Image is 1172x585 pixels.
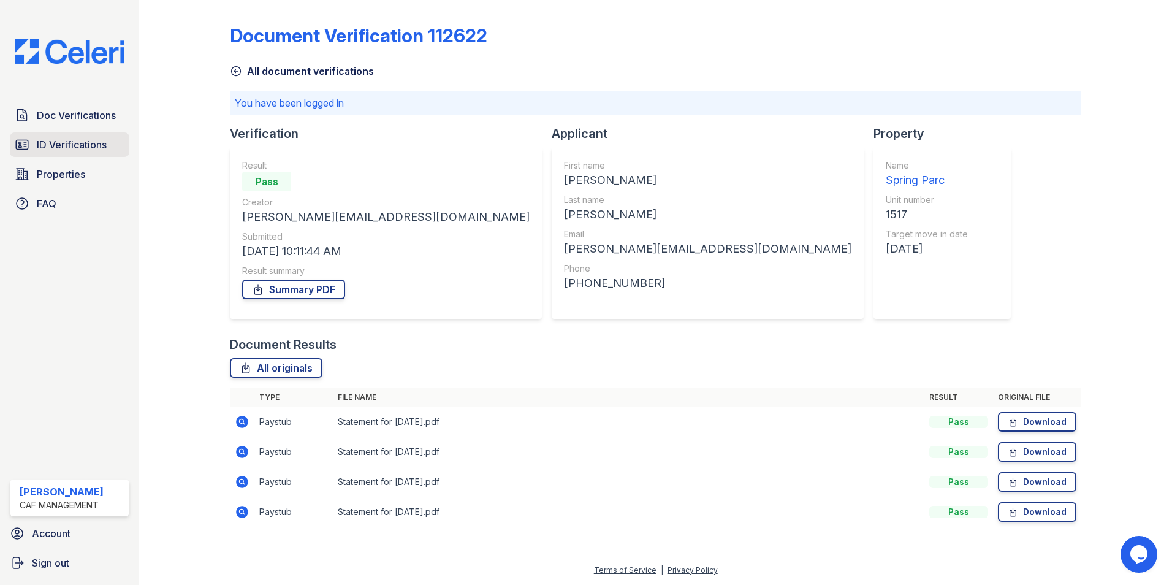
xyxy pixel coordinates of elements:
td: Paystub [254,407,333,437]
a: Terms of Service [594,565,656,575]
div: [PERSON_NAME] [20,484,104,499]
div: Email [564,228,851,240]
div: Pass [929,446,988,458]
td: Paystub [254,467,333,497]
iframe: chat widget [1121,536,1160,573]
th: Original file [993,388,1081,407]
div: Result [242,159,530,172]
span: ID Verifications [37,137,107,152]
a: FAQ [10,191,129,216]
div: Verification [230,125,552,142]
a: Privacy Policy [668,565,718,575]
th: Result [924,388,993,407]
div: [DATE] [886,240,968,258]
div: Property [873,125,1021,142]
div: Pass [929,506,988,518]
div: Target move in date [886,228,968,240]
td: Statement for [DATE].pdf [333,437,924,467]
a: Summary PDF [242,280,345,299]
div: Unit number [886,194,968,206]
p: You have been logged in [235,96,1076,110]
span: FAQ [37,196,56,211]
span: Account [32,526,70,541]
td: Statement for [DATE].pdf [333,467,924,497]
div: [PERSON_NAME][EMAIL_ADDRESS][DOMAIN_NAME] [242,208,530,226]
div: Phone [564,262,851,275]
div: [PERSON_NAME] [564,172,851,189]
span: Doc Verifications [37,108,116,123]
div: Pass [929,416,988,428]
div: [PERSON_NAME] [564,206,851,223]
div: Submitted [242,231,530,243]
td: Paystub [254,497,333,527]
a: All document verifications [230,64,374,78]
div: Name [886,159,968,172]
a: Download [998,472,1076,492]
a: Download [998,502,1076,522]
div: [PHONE_NUMBER] [564,275,851,292]
a: ID Verifications [10,132,129,157]
div: Document Results [230,336,337,353]
div: Result summary [242,265,530,277]
div: [DATE] 10:11:44 AM [242,243,530,260]
th: File name [333,388,924,407]
div: Pass [242,172,291,191]
div: CAF Management [20,499,104,511]
a: Download [998,412,1076,432]
td: Statement for [DATE].pdf [333,407,924,437]
div: First name [564,159,851,172]
img: CE_Logo_Blue-a8612792a0a2168367f1c8372b55b34899dd931a85d93a1a3d3e32e68fde9ad4.png [5,39,134,64]
a: All originals [230,358,322,378]
div: 1517 [886,206,968,223]
td: Statement for [DATE].pdf [333,497,924,527]
a: Properties [10,162,129,186]
div: Last name [564,194,851,206]
span: Sign out [32,556,69,570]
a: Doc Verifications [10,103,129,128]
div: Creator [242,196,530,208]
div: Document Verification 112622 [230,25,487,47]
span: Properties [37,167,85,182]
div: Applicant [552,125,873,142]
div: Spring Parc [886,172,968,189]
td: Paystub [254,437,333,467]
a: Account [5,521,134,546]
a: Sign out [5,551,134,575]
th: Type [254,388,333,407]
div: Pass [929,476,988,488]
div: [PERSON_NAME][EMAIL_ADDRESS][DOMAIN_NAME] [564,240,851,258]
a: Download [998,442,1076,462]
a: Name Spring Parc [886,159,968,189]
div: | [661,565,663,575]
